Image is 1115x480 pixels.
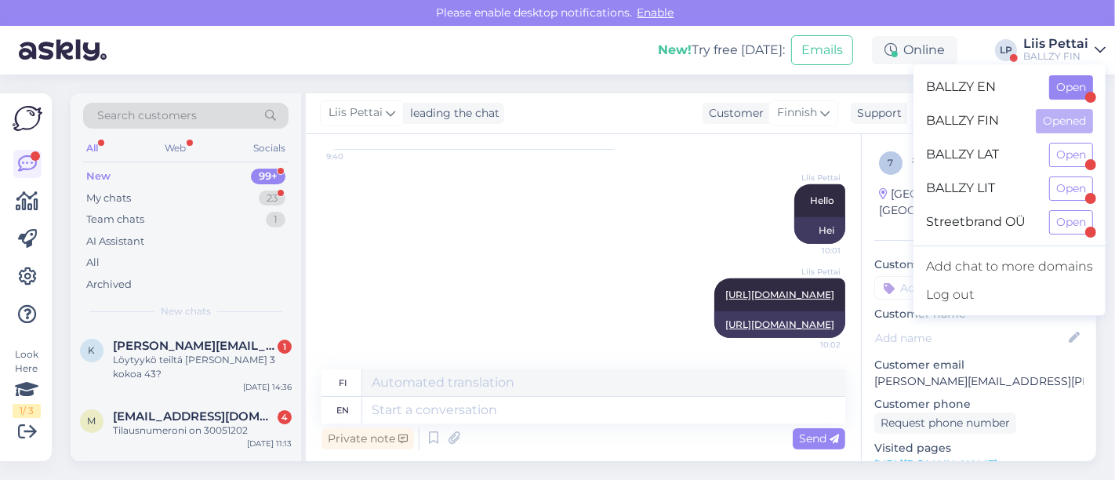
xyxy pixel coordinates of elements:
[782,172,841,184] span: Liis Pettai
[875,329,1066,347] input: Add name
[113,424,292,438] div: Tilausnumeroni on 30051202
[404,105,499,122] div: leading the chat
[851,105,902,122] div: Support
[88,415,96,427] span: m
[874,256,1084,273] p: Customer tags
[926,176,1037,201] span: BALLZY LIT
[1023,38,1088,50] div: Liis Pettai
[86,277,132,293] div: Archived
[799,431,839,445] span: Send
[247,438,292,449] div: [DATE] 11:13
[1036,109,1093,133] button: Opened
[791,35,853,65] button: Emails
[658,41,785,60] div: Try free [DATE]:
[86,212,144,227] div: Team chats
[1049,143,1093,167] button: Open
[113,339,276,353] span: kari.lehtola@ains.fi
[89,344,96,356] span: k
[250,138,289,158] div: Socials
[251,169,285,184] div: 99+
[162,138,190,158] div: Web
[658,42,692,57] b: New!
[782,339,841,351] span: 10:02
[259,191,285,206] div: 23
[703,105,764,122] div: Customer
[1023,50,1088,63] div: BALLZY FIN
[13,404,41,418] div: 1 / 3
[926,143,1037,167] span: BALLZY LAT
[874,396,1084,413] p: Customer phone
[913,253,1106,281] a: Add chat to more domains
[266,212,285,227] div: 1
[926,109,1023,133] span: BALLZY FIN
[879,186,1052,219] div: [GEOGRAPHIC_DATA], [GEOGRAPHIC_DATA]
[926,210,1037,235] span: Streetbrand OÜ
[874,306,1084,322] p: Customer name
[912,151,1010,170] div: # 7qnpdsjc
[83,138,101,158] div: All
[874,413,1016,434] div: Request phone number
[97,107,197,124] span: Search customers
[874,276,1084,300] input: Add a tag
[926,75,1037,100] span: BALLZY EN
[86,169,111,184] div: New
[913,281,1106,309] div: Log out
[243,381,292,393] div: [DATE] 14:36
[278,340,292,354] div: 1
[86,255,100,271] div: All
[794,217,845,244] div: Hei
[1049,75,1093,100] button: Open
[995,39,1017,61] div: LP
[725,318,834,330] a: [URL][DOMAIN_NAME]
[888,157,894,169] span: 7
[810,195,834,206] span: Hello
[13,106,42,131] img: Askly Logo
[86,191,131,206] div: My chats
[86,234,144,249] div: AI Assistant
[874,440,1084,456] p: Visited pages
[633,5,679,20] span: Enable
[1049,210,1093,235] button: Open
[340,369,347,396] div: fi
[872,36,957,64] div: Online
[326,151,385,162] span: 9:40
[874,373,1084,390] p: [PERSON_NAME][EMAIL_ADDRESS][PERSON_NAME][DOMAIN_NAME]
[161,304,211,318] span: New chats
[113,409,276,424] span: miraskou@outlook.com
[725,289,834,300] a: [URL][DOMAIN_NAME]
[782,266,841,278] span: Liis Pettai
[337,397,350,424] div: en
[874,357,1084,373] p: Customer email
[278,410,292,424] div: 4
[113,353,292,381] div: Löytyykö teiltä [PERSON_NAME] 3 kokoa 43?
[782,245,841,256] span: 10:01
[329,104,383,122] span: Liis Pettai
[874,457,997,471] a: [URL][DOMAIN_NAME]
[13,347,41,418] div: Look Here
[321,428,414,449] div: Private note
[1049,176,1093,201] button: Open
[1023,38,1106,63] a: Liis PettaiBALLZY FIN
[777,104,817,122] span: Finnish
[874,233,1084,247] div: Customer information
